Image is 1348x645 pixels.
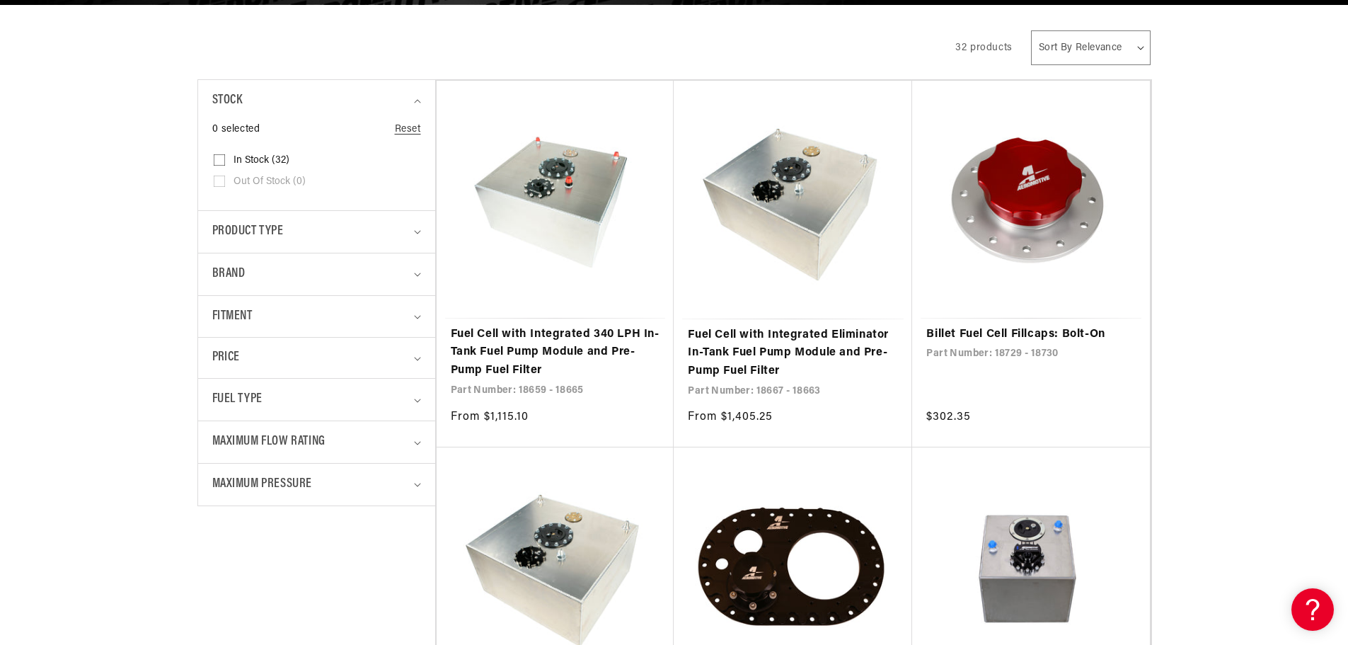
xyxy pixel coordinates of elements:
span: In stock (32) [234,154,289,167]
span: Maximum Pressure [212,474,313,495]
summary: Price [212,338,421,378]
span: Stock [212,91,243,111]
summary: Fuel Type (0 selected) [212,379,421,421]
summary: Fitment (0 selected) [212,296,421,338]
span: 0 selected [212,122,260,137]
a: Fuel Cell with Integrated 340 LPH In-Tank Fuel Pump Module and Pre-Pump Fuel Filter [451,326,660,380]
a: Fuel Cell with Integrated Eliminator In-Tank Fuel Pump Module and Pre-Pump Fuel Filter [688,326,898,381]
span: Product type [212,222,284,242]
a: Billet Fuel Cell Fillcaps: Bolt-On [926,326,1136,344]
span: Price [212,348,240,367]
span: Fuel Type [212,389,263,410]
span: Out of stock (0) [234,176,306,188]
summary: Maximum Pressure (0 selected) [212,464,421,506]
summary: Maximum Flow Rating (0 selected) [212,421,421,463]
span: Fitment [212,307,253,327]
span: 32 products [955,42,1013,53]
span: Maximum Flow Rating [212,432,326,452]
summary: Product type (0 selected) [212,211,421,253]
summary: Brand (0 selected) [212,253,421,295]
summary: Stock (0 selected) [212,80,421,122]
a: Reset [395,122,421,137]
span: Brand [212,264,246,285]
